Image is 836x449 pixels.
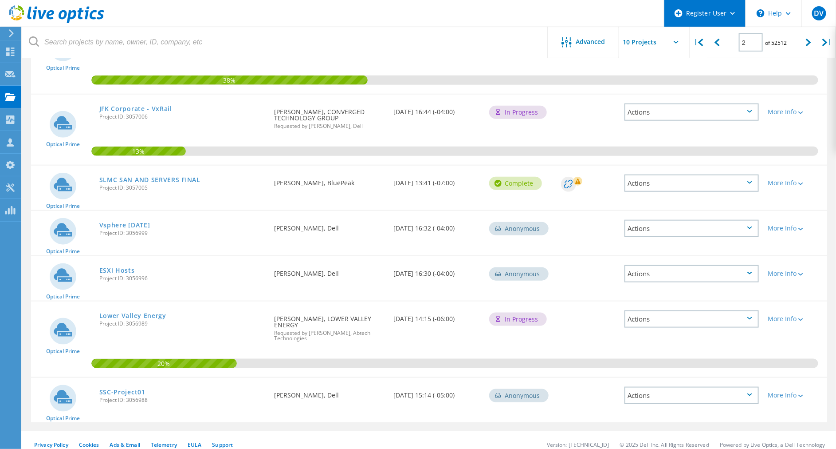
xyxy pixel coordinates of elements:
div: | [818,27,836,58]
span: DV [814,10,824,17]
div: More Info [768,225,823,231]
span: Optical Prime [46,142,80,147]
a: JFK Corporate - VxRail [99,106,172,112]
span: Project ID: 3057005 [99,185,266,191]
span: 13% [91,147,186,155]
span: Requested by [PERSON_NAME], Dell [274,123,385,129]
span: Optical Prime [46,349,80,354]
div: Actions [624,265,759,282]
div: Actions [624,175,759,192]
div: More Info [768,392,823,398]
span: Advanced [576,39,605,45]
span: Optical Prime [46,203,80,209]
a: ESXi Hosts [99,267,135,274]
span: 20% [91,359,237,367]
a: SLMC SAN AND SERVERS FINAL [99,177,200,183]
div: More Info [768,109,823,115]
span: Optical Prime [46,294,80,299]
a: Lower Valley Energy [99,313,166,319]
div: Actions [624,103,759,121]
div: In Progress [489,313,547,326]
a: Telemetry [151,441,177,449]
a: EULA [188,441,201,449]
a: Ads & Email [110,441,140,449]
div: [DATE] 16:44 (-04:00) [389,95,485,124]
div: Actions [624,387,759,404]
div: [PERSON_NAME], BluePeak [270,166,389,195]
li: © 2025 Dell Inc. All Rights Reserved [620,441,709,449]
div: [PERSON_NAME], LOWER VALLEY ENERGY [270,302,389,350]
svg: \n [757,9,765,17]
div: [DATE] 15:14 (-05:00) [389,378,485,407]
div: Actions [624,220,759,237]
a: Privacy Policy [34,441,68,449]
span: Project ID: 3056999 [99,230,266,236]
span: Requested by [PERSON_NAME], Abtech Technologies [274,330,385,341]
div: [DATE] 13:41 (-07:00) [389,166,485,195]
div: [PERSON_NAME], Dell [270,211,389,240]
a: Vsphere [DATE] [99,222,150,228]
div: More Info [768,270,823,277]
span: of 52512 [765,39,787,47]
div: Anonymous [489,222,549,235]
div: In Progress [489,106,547,119]
div: [DATE] 14:15 (-06:00) [389,302,485,331]
li: Powered by Live Optics, a Dell Technology [720,441,825,449]
div: Actions [624,310,759,328]
span: 38% [91,75,368,83]
span: Project ID: 3057006 [99,114,266,119]
input: Search projects by name, owner, ID, company, etc [22,27,548,58]
a: Live Optics Dashboard [9,19,104,25]
div: [PERSON_NAME], Dell [270,378,389,407]
div: | [690,27,708,58]
div: More Info [768,316,823,322]
span: Project ID: 3056988 [99,397,266,403]
div: [DATE] 16:30 (-04:00) [389,256,485,286]
span: Optical Prime [46,416,80,421]
span: Optical Prime [46,249,80,254]
a: Cookies [79,441,99,449]
span: Optical Prime [46,65,80,71]
div: [PERSON_NAME], Dell [270,256,389,286]
span: Project ID: 3056989 [99,321,266,326]
li: Version: [TECHNICAL_ID] [547,441,609,449]
div: [PERSON_NAME], CONVERGED TECHNOLOGY GROUP [270,95,389,138]
span: Project ID: 3056996 [99,276,266,281]
div: Complete [489,177,542,190]
div: Anonymous [489,389,549,402]
a: Support [212,441,233,449]
div: More Info [768,180,823,186]
div: [DATE] 16:32 (-04:00) [389,211,485,240]
a: SSC-Project01 [99,389,145,395]
div: Anonymous [489,267,549,281]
